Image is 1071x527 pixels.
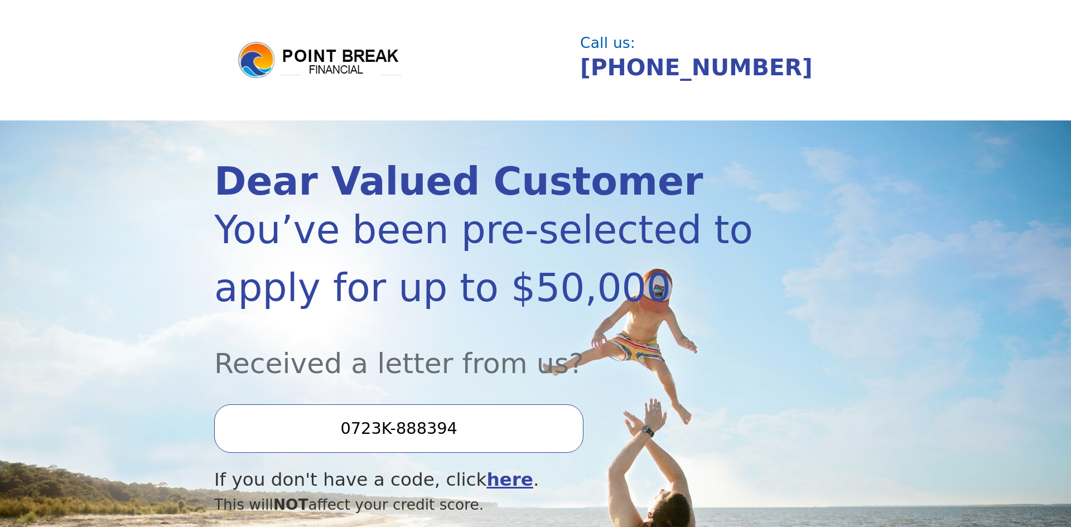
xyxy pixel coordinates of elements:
[214,201,760,317] div: You’ve been pre-selected to apply for up to $50,000
[580,54,813,81] a: [PHONE_NUMBER]
[214,494,760,516] div: This will affect your credit score.
[214,317,760,384] div: Received a letter from us?
[273,496,308,513] span: NOT
[214,466,760,494] div: If you don't have a code, click .
[214,404,583,452] input: Enter your Offer Code:
[580,36,848,50] div: Call us:
[214,162,760,201] div: Dear Valued Customer
[237,40,404,80] img: logo.png
[486,469,533,490] a: here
